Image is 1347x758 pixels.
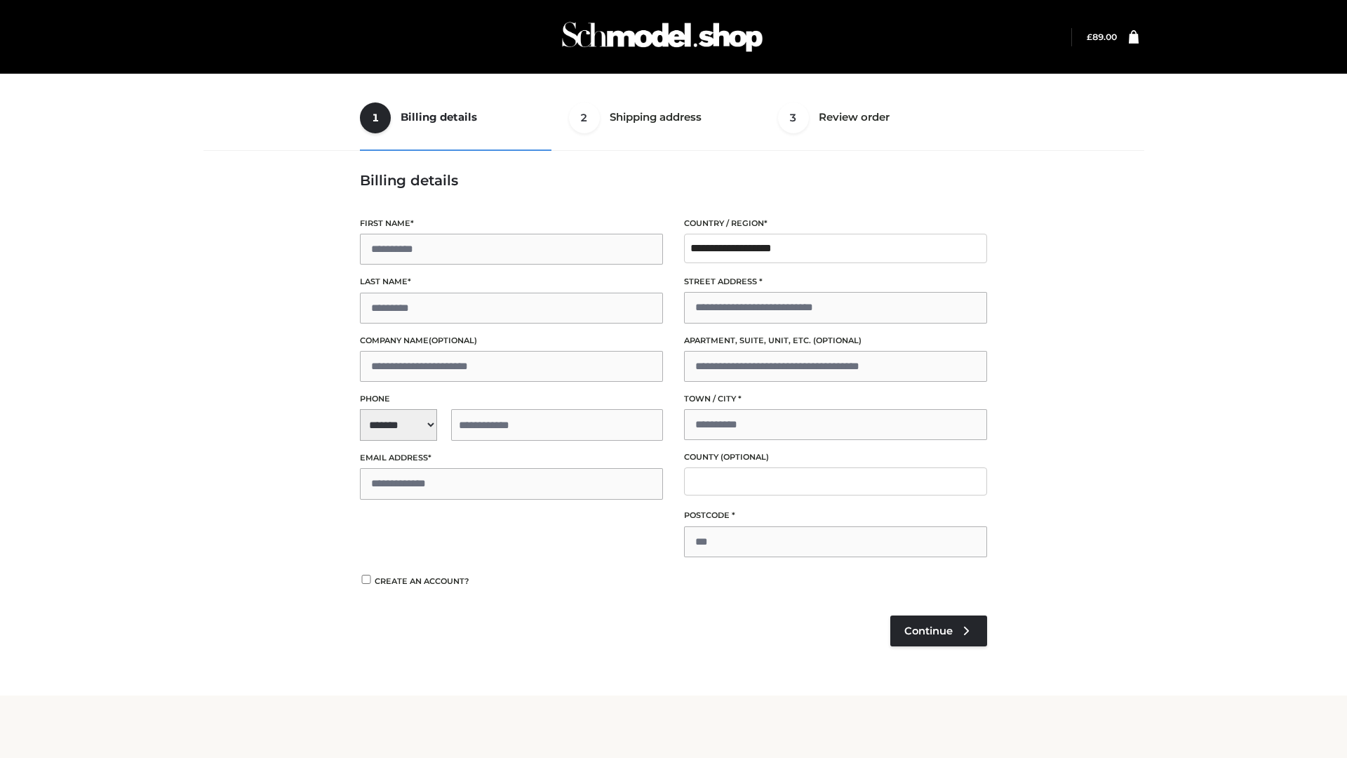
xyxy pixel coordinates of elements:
[360,392,663,406] label: Phone
[375,576,469,586] span: Create an account?
[813,335,862,345] span: (optional)
[684,275,987,288] label: Street address
[1087,32,1117,42] bdi: 89.00
[360,275,663,288] label: Last name
[684,392,987,406] label: Town / City
[360,334,663,347] label: Company name
[1087,32,1117,42] a: £89.00
[360,451,663,465] label: Email address
[890,616,987,646] a: Continue
[1087,32,1092,42] span: £
[684,509,987,522] label: Postcode
[684,217,987,230] label: Country / Region
[904,625,953,637] span: Continue
[684,451,987,464] label: County
[721,452,769,462] span: (optional)
[429,335,477,345] span: (optional)
[557,9,768,65] img: Schmodel Admin 964
[360,172,987,189] h3: Billing details
[684,334,987,347] label: Apartment, suite, unit, etc.
[360,217,663,230] label: First name
[360,575,373,584] input: Create an account?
